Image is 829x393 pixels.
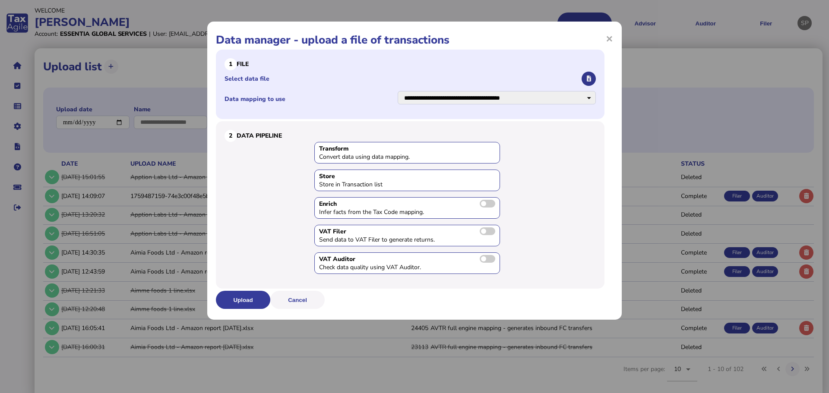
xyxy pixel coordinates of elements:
div: VAT Filer [319,227,495,236]
label: Send transactions to VAT Filer [480,227,495,235]
div: 1 [225,58,237,70]
div: 2 [225,130,237,142]
label: Send transactions to VAT Auditor [480,255,495,263]
div: Convert data using data mapping. [319,153,449,161]
button: Cancel [270,291,325,309]
div: Toggle to send data to VAT Auditor [314,252,500,274]
div: Send data to VAT Filer to generate returns. [319,236,449,244]
div: Check data quality using VAT Auditor. [319,263,449,271]
h3: Data Pipeline [225,130,596,142]
button: Upload [216,291,270,309]
label: Data mapping to use [225,95,397,103]
div: Transform [319,145,495,153]
div: Store [319,172,495,180]
label: Toggle to enable data enrichment [480,200,495,208]
div: Enrich [319,200,495,208]
button: Select an Excel file to upload [582,72,596,86]
h3: File [225,58,596,70]
span: × [606,30,613,47]
label: Select data file [225,75,580,83]
div: VAT Auditor [319,255,495,263]
div: Infer facts from the Tax Code mapping. [319,208,449,216]
div: Store in Transaction list [319,180,449,189]
div: Toggle to send data to VAT Filer [314,225,500,246]
h1: Data manager - upload a file of transactions [216,32,613,47]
